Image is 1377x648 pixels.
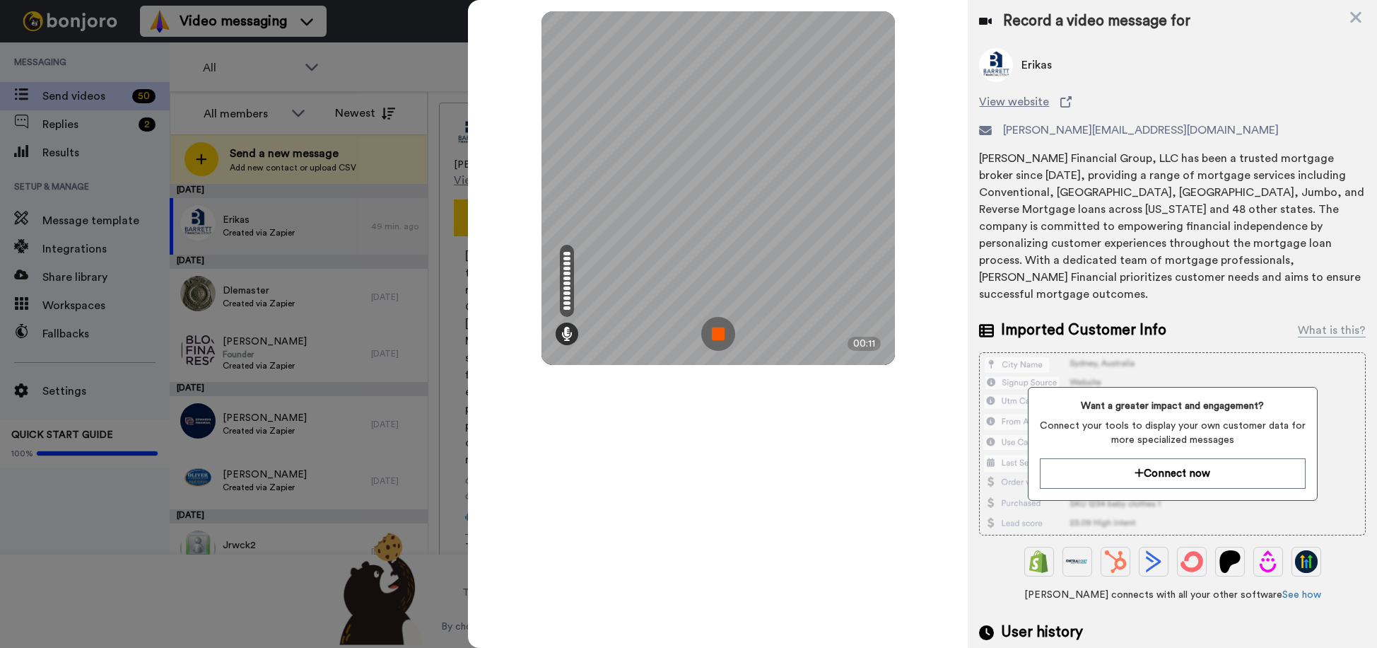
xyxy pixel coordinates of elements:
p: Message from Grant, sent 20w ago [61,54,244,67]
img: Hubspot [1104,550,1127,573]
img: Shopify [1028,550,1050,573]
button: Connect now [1040,458,1306,489]
img: Patreon [1219,550,1241,573]
img: ActiveCampaign [1142,550,1165,573]
div: 00:11 [848,337,881,351]
img: Drip [1257,550,1279,573]
span: Want a greater impact and engagement? [1040,399,1306,413]
span: Connect your tools to display your own customer data for more specialized messages [1040,419,1306,447]
a: See how [1282,590,1321,600]
span: [PERSON_NAME] connects with all your other software [979,588,1366,602]
span: Imported Customer Info [1001,320,1166,341]
img: GoHighLevel [1295,550,1318,573]
a: View website [979,93,1366,110]
p: Hi [PERSON_NAME], Boost your view rates with automatic re-sends of unviewed messages! We've just ... [61,40,244,54]
img: Profile image for Grant [32,42,54,65]
span: User history [1001,622,1083,643]
img: ic_record_stop.svg [701,317,735,351]
div: What is this? [1298,322,1366,339]
img: Ontraport [1066,550,1089,573]
div: message notification from Grant, 20w ago. Hi Mike, Boost your view rates with automatic re-sends ... [21,30,262,76]
span: View website [979,93,1049,110]
span: [PERSON_NAME][EMAIL_ADDRESS][DOMAIN_NAME] [1003,122,1279,139]
div: [PERSON_NAME] Financial Group, LLC has been a trusted mortgage broker since [DATE], providing a r... [979,150,1366,303]
img: ConvertKit [1180,550,1203,573]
